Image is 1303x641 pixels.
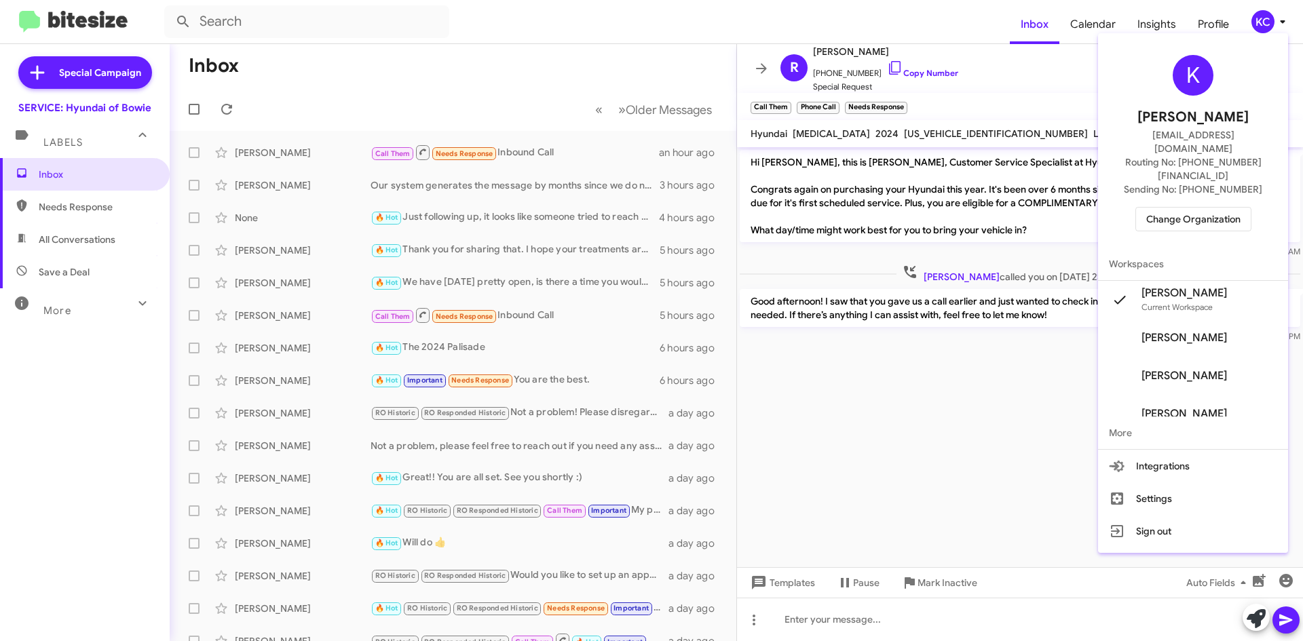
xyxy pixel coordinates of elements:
div: K [1173,55,1213,96]
button: Change Organization [1135,207,1251,231]
button: Integrations [1098,450,1288,482]
span: [EMAIL_ADDRESS][DOMAIN_NAME] [1114,128,1272,155]
span: [PERSON_NAME] [1137,106,1249,128]
span: Current Workspace [1141,302,1213,312]
span: Change Organization [1146,208,1241,231]
span: Routing No: [PHONE_NUMBER][FINANCIAL_ID] [1114,155,1272,182]
span: [PERSON_NAME] [1141,286,1227,300]
span: Workspaces [1098,248,1288,280]
span: [PERSON_NAME] [1141,369,1227,383]
button: Sign out [1098,515,1288,547]
button: Settings [1098,482,1288,515]
span: [PERSON_NAME] [1141,407,1227,421]
span: Sending No: [PHONE_NUMBER] [1124,182,1262,196]
span: More [1098,416,1288,449]
span: [PERSON_NAME] [1141,331,1227,345]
